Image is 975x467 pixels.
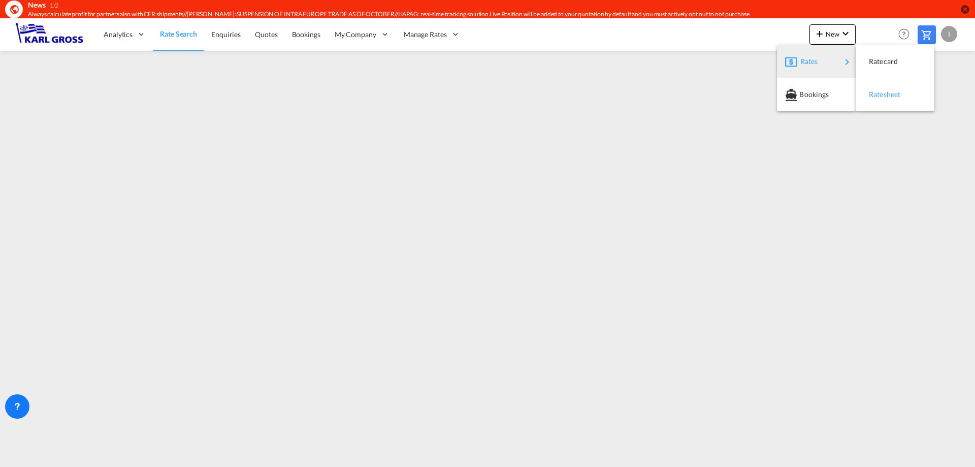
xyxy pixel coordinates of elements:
[869,51,880,72] span: Ratecard
[777,78,856,111] button: Bookings
[864,49,926,74] div: Ratecard
[785,82,848,107] div: Bookings
[799,84,810,105] span: Bookings
[800,51,812,72] span: Rates
[841,56,853,68] md-icon: icon-chevron-right
[864,82,926,107] div: Ratesheet
[869,84,880,105] span: Ratesheet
